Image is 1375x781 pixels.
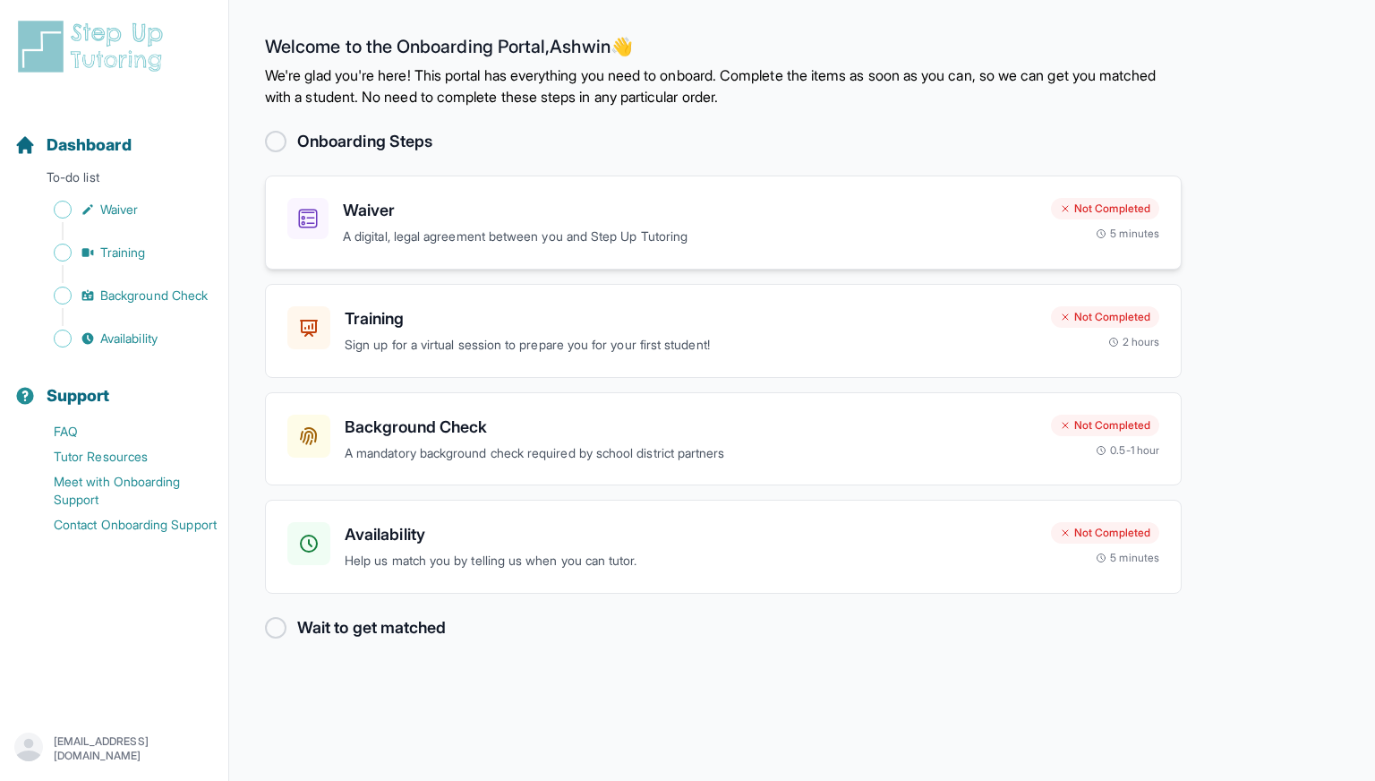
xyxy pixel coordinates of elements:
[14,133,132,158] a: Dashboard
[14,444,228,469] a: Tutor Resources
[14,283,228,308] a: Background Check
[1096,227,1159,241] div: 5 minutes
[1096,443,1159,458] div: 0.5-1 hour
[345,415,1037,440] h3: Background Check
[100,244,146,262] span: Training
[265,64,1182,107] p: We're glad you're here! This portal has everything you need to onboard. Complete the items as soo...
[14,733,214,765] button: [EMAIL_ADDRESS][DOMAIN_NAME]
[265,176,1182,270] a: WaiverA digital, legal agreement between you and Step Up TutoringNot Completed5 minutes
[14,326,228,351] a: Availability
[1051,415,1159,436] div: Not Completed
[265,284,1182,378] a: TrainingSign up for a virtual session to prepare you for your first student!Not Completed2 hours
[345,522,1037,547] h3: Availability
[1051,522,1159,544] div: Not Completed
[343,227,1037,247] p: A digital, legal agreement between you and Step Up Tutoring
[1096,551,1159,565] div: 5 minutes
[1051,306,1159,328] div: Not Completed
[100,330,158,348] span: Availability
[14,419,228,444] a: FAQ
[14,469,228,512] a: Meet with Onboarding Support
[14,512,228,537] a: Contact Onboarding Support
[265,36,1182,64] h2: Welcome to the Onboarding Portal, Ashwin 👋
[1108,335,1160,349] div: 2 hours
[265,392,1182,486] a: Background CheckA mandatory background check required by school district partnersNot Completed0.5...
[14,240,228,265] a: Training
[7,355,221,416] button: Support
[7,104,221,165] button: Dashboard
[343,198,1037,223] h3: Waiver
[265,500,1182,594] a: AvailabilityHelp us match you by telling us when you can tutor.Not Completed5 minutes
[297,129,432,154] h2: Onboarding Steps
[1051,198,1159,219] div: Not Completed
[14,197,228,222] a: Waiver
[345,443,1037,464] p: A mandatory background check required by school district partners
[100,287,208,305] span: Background Check
[345,306,1037,331] h3: Training
[7,168,221,193] p: To-do list
[345,335,1037,356] p: Sign up for a virtual session to prepare you for your first student!
[14,18,174,75] img: logo
[47,133,132,158] span: Dashboard
[47,383,110,408] span: Support
[297,615,446,640] h2: Wait to get matched
[54,734,214,763] p: [EMAIL_ADDRESS][DOMAIN_NAME]
[345,551,1037,571] p: Help us match you by telling us when you can tutor.
[100,201,138,219] span: Waiver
